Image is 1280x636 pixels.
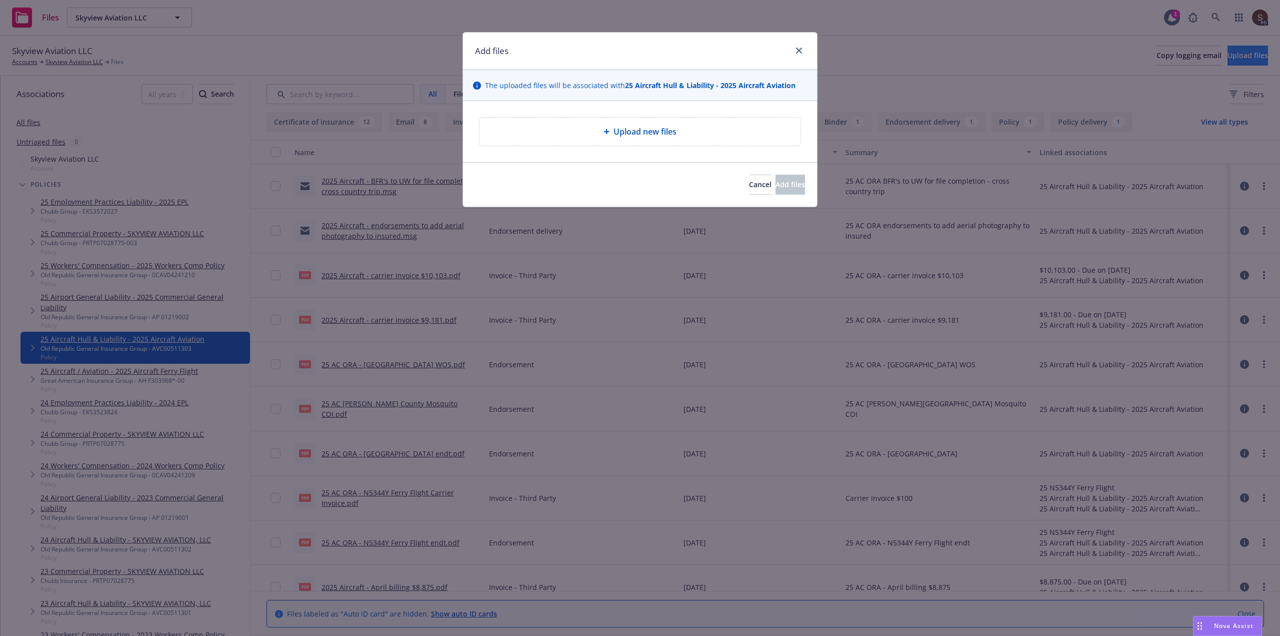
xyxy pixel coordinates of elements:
div: Upload new files [479,117,801,146]
div: Drag to move [1193,616,1206,635]
button: Cancel [749,175,771,195]
strong: 25 Aircraft Hull & Liability - 2025 Aircraft Aviation [625,81,795,90]
span: Upload new files [613,126,676,138]
button: Nova Assist [1193,616,1262,636]
span: The uploaded files will be associated with [485,80,795,91]
span: Nova Assist [1214,621,1253,630]
button: Add files [775,175,805,195]
a: close [793,45,805,57]
h1: Add files [475,45,508,58]
span: Cancel [749,180,771,189]
span: Add files [775,180,805,189]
